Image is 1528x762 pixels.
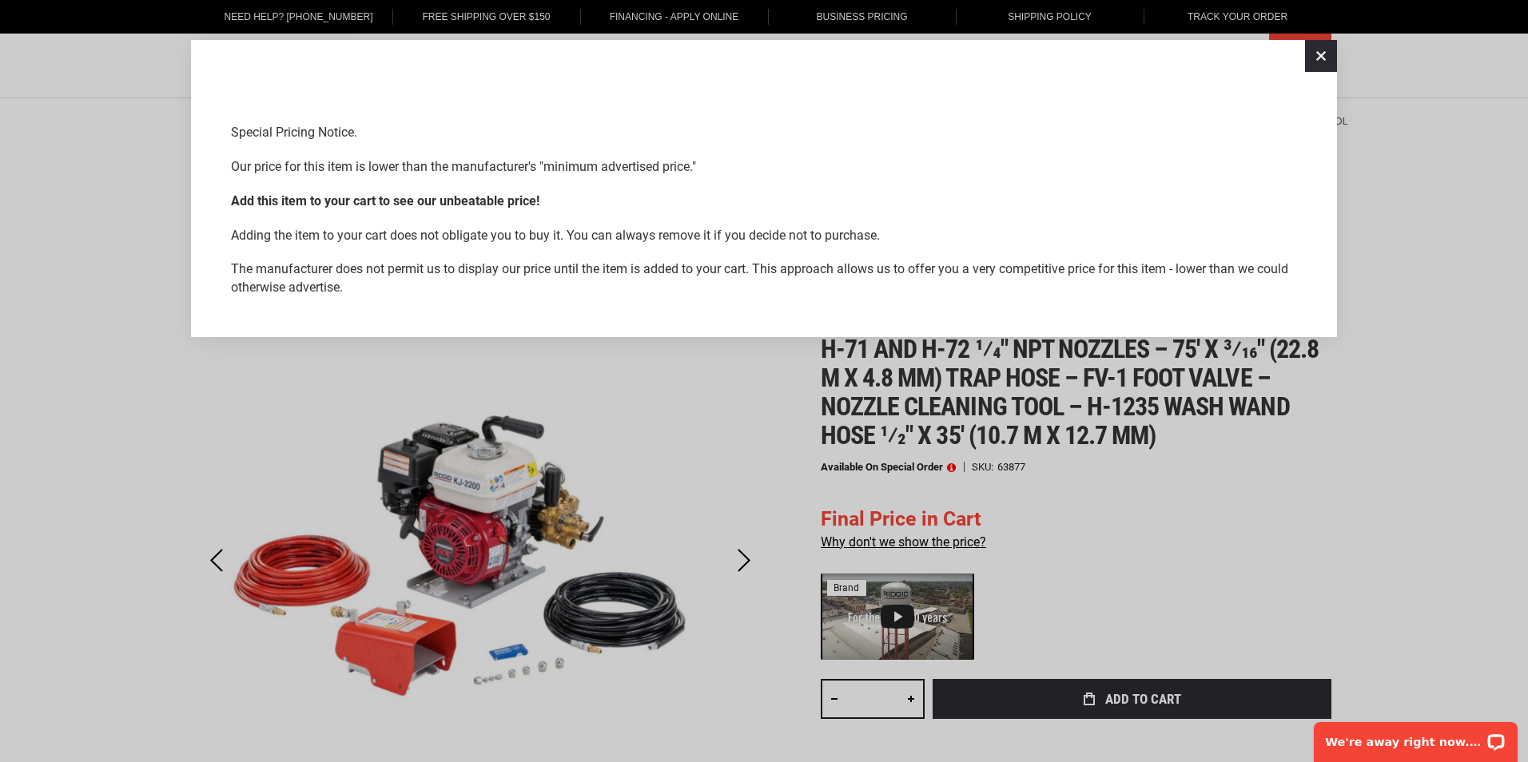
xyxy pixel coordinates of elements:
[231,260,1297,297] div: The manufacturer does not permit us to display our price until the item is added to your cart. Th...
[231,124,1297,142] div: Special Pricing Notice.
[231,158,1297,177] div: Our price for this item is lower than the manufacturer's "minimum advertised price."
[1303,712,1528,762] iframe: LiveChat chat widget
[231,227,1297,245] div: Adding the item to your cart does not obligate you to buy it. You can always remove it if you dec...
[231,192,1297,211] div: Add this item to your cart to see our unbeatable price!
